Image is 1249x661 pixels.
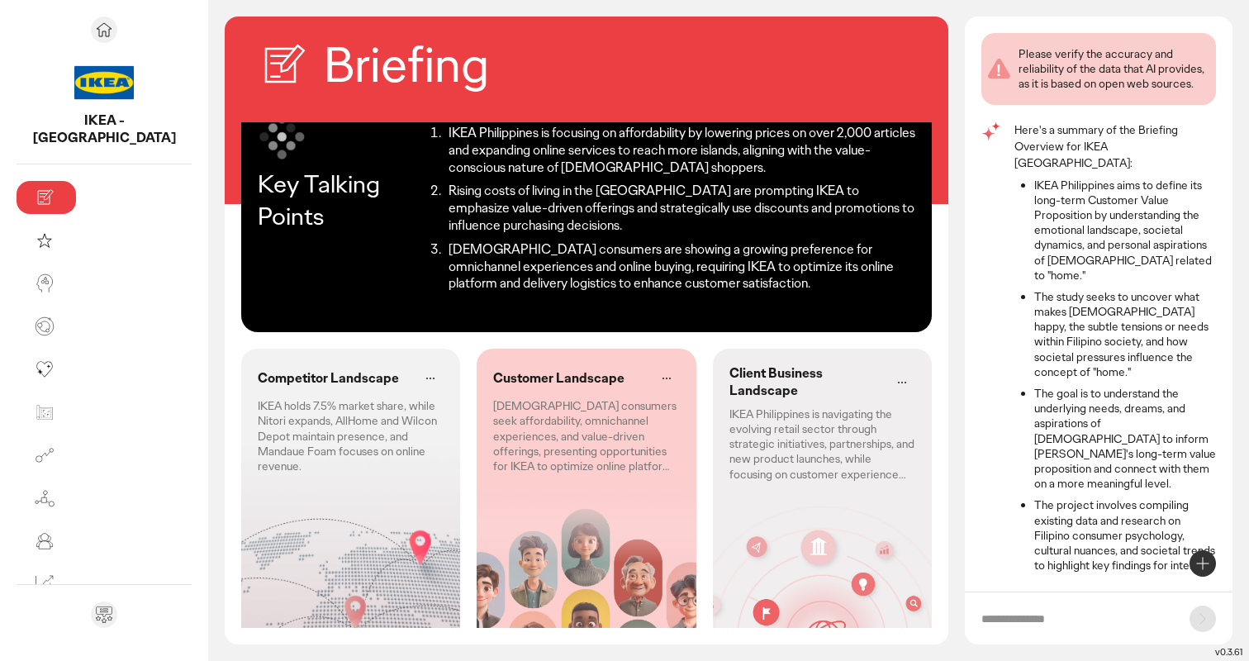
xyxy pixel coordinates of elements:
p: IKEA Philippines is navigating the evolving retail sector through strategic initiatives, partners... [729,407,915,482]
p: IKEA - Philippines [17,112,192,147]
img: project avatar [74,53,134,112]
h2: Briefing [324,33,489,97]
div: Please verify the accuracy and reliability of the data that AI provides, as it is based on open w... [1019,46,1209,92]
li: [DEMOGRAPHIC_DATA] consumers are showing a growing preference for omnichannel experiences and onl... [444,241,915,292]
p: Here's a summary of the Briefing Overview for IKEA [GEOGRAPHIC_DATA]: [1014,121,1216,171]
p: Client Business Landscape [729,365,882,400]
p: [DEMOGRAPHIC_DATA] consumers seek affordability, omnichannel experiences, and value-driven offeri... [493,398,679,473]
li: The project involves compiling existing data and research on Filipino consumer psychology, cultur... [1034,497,1216,587]
p: Customer Landscape [493,370,624,388]
p: IKEA holds 7.5% market share, while Nitori expands, AllHome and Wilcon Depot maintain presence, a... [258,398,444,473]
li: The goal is to understand the underlying needs, dreams, and aspirations of [DEMOGRAPHIC_DATA] to ... [1034,386,1216,491]
img: symbol [258,112,307,161]
li: IKEA Philippines aims to define its long-term Customer Value Proposition by understanding the emo... [1034,178,1216,283]
li: IKEA Philippines is focusing on affordability by lowering prices on over 2,000 articles and expan... [444,125,915,176]
p: Competitor Landscape [258,370,399,388]
p: Key Talking Points [258,168,422,232]
div: Send feedback [91,602,117,628]
li: The study seeks to uncover what makes [DEMOGRAPHIC_DATA] happy, the subtle tensions or needs with... [1034,289,1216,379]
li: Rising costs of living in the [GEOGRAPHIC_DATA] are prompting IKEA to emphasize value-driven offe... [444,183,915,234]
